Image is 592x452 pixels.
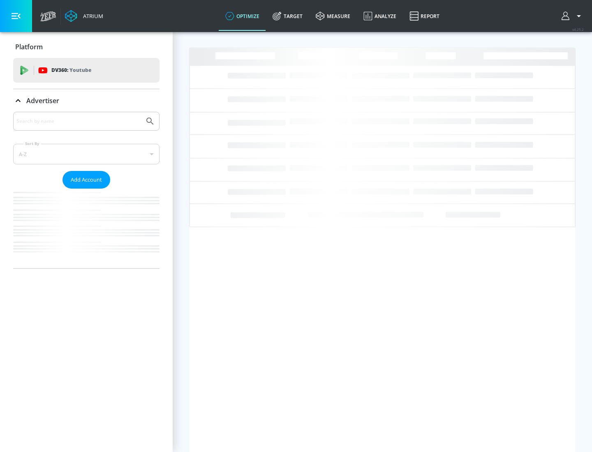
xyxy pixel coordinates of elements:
div: A-Z [13,144,160,164]
input: Search by name [16,116,141,127]
div: Atrium [80,12,103,20]
div: DV360: Youtube [13,58,160,83]
span: Add Account [71,175,102,184]
p: Platform [15,42,43,51]
p: Advertiser [26,96,59,105]
span: v 4.25.2 [572,27,584,32]
div: Platform [13,35,160,58]
p: DV360: [51,66,91,75]
div: Advertiser [13,112,160,268]
button: Add Account [62,171,110,189]
p: Youtube [69,66,91,74]
a: optimize [219,1,266,31]
a: Atrium [65,10,103,22]
a: Report [403,1,446,31]
a: Target [266,1,309,31]
a: measure [309,1,357,31]
label: Sort By [23,141,41,146]
a: Analyze [357,1,403,31]
div: Advertiser [13,89,160,112]
nav: list of Advertiser [13,189,160,268]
